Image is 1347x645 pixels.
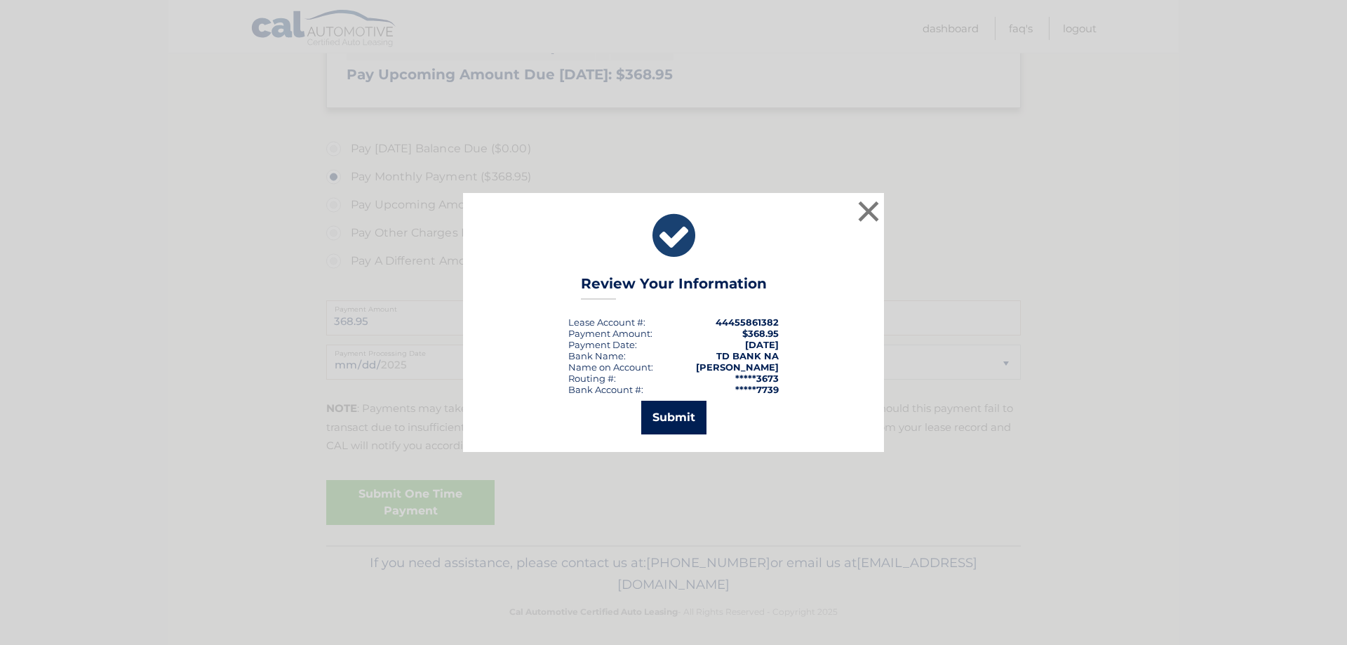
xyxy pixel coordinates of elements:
[581,275,767,300] h3: Review Your Information
[568,328,652,339] div: Payment Amount:
[696,361,779,373] strong: [PERSON_NAME]
[641,401,706,434] button: Submit
[568,373,616,384] div: Routing #:
[716,350,779,361] strong: TD BANK NA
[716,317,779,328] strong: 44455861382
[568,361,653,373] div: Name on Account:
[742,328,779,339] span: $368.95
[568,384,643,395] div: Bank Account #:
[568,339,635,350] span: Payment Date
[568,339,637,350] div: :
[568,350,626,361] div: Bank Name:
[568,317,645,328] div: Lease Account #:
[745,339,779,350] span: [DATE]
[855,197,883,225] button: ×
